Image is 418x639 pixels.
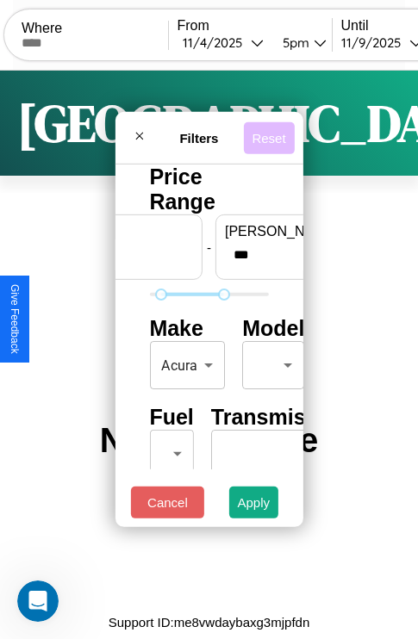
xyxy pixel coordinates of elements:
[207,235,211,258] p: -
[178,34,269,52] button: 11/4/2025
[269,34,332,52] button: 5pm
[229,487,279,518] button: Apply
[243,121,294,153] button: Reset
[211,405,350,430] h4: Transmission
[274,34,314,51] div: 5pm
[154,130,243,145] h4: Filters
[100,421,318,460] h2: No Cars Here
[109,611,309,634] p: Support ID: me8vwdaybaxg3mjpfdn
[178,18,332,34] label: From
[17,580,59,622] iframe: Intercom live chat
[183,34,251,51] div: 11 / 4 / 2025
[22,21,168,36] label: Where
[149,341,225,389] div: Acura
[149,316,225,341] h4: Make
[9,284,21,354] div: Give Feedback
[149,405,193,430] h4: Fuel
[47,224,193,239] label: min price
[131,487,204,518] button: Cancel
[149,164,268,214] h4: Price Range
[225,224,371,239] label: [PERSON_NAME]
[242,316,304,341] h4: Model
[341,34,409,51] div: 11 / 9 / 2025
